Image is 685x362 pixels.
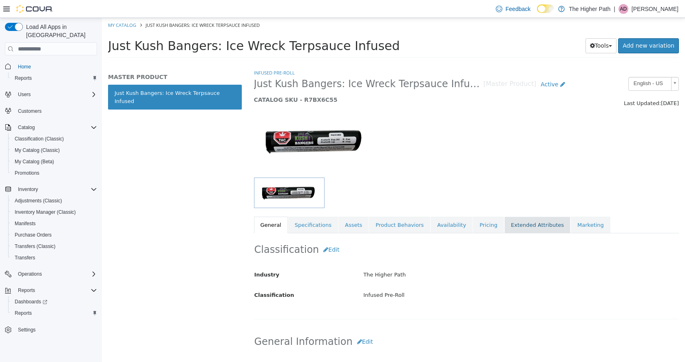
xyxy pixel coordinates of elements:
a: Transfers [11,253,38,263]
span: Adjustments (Classic) [11,196,97,206]
div: Austin Delaye [619,4,628,14]
a: Feedback [493,1,534,17]
span: Just Kush Bangers: Ice Wreck Terpsauce Infused [44,4,158,10]
h2: General Information [152,316,577,331]
div: Just Kush Bangers: Ice Wreck Terpsauce Infused [255,342,583,356]
span: Inventory Manager (Classic) [15,209,76,215]
a: English - US [526,59,577,73]
a: Active [434,59,468,74]
span: Transfers [15,254,35,261]
a: Dashboards [8,296,100,307]
a: General [152,199,186,216]
button: Catalog [2,122,100,133]
button: Users [2,89,100,100]
button: Manifests [8,218,100,229]
span: Dashboards [11,297,97,307]
span: Manifests [15,220,35,227]
button: My Catalog (Classic) [8,145,100,156]
span: Purchase Orders [15,232,52,238]
span: Transfers [11,253,97,263]
span: Settings [18,327,35,333]
img: Cova [16,5,53,13]
button: Edit [217,224,242,239]
span: Adjustments (Classic) [15,197,62,204]
span: Promotions [11,168,97,178]
span: Classification (Classic) [11,134,97,144]
p: The Higher Path [569,4,610,14]
span: Operations [15,269,97,279]
span: Reports [15,285,97,295]
span: Users [15,90,97,99]
nav: Complex example [5,57,97,357]
a: Home [15,62,34,72]
button: Reports [2,285,100,296]
a: Reports [11,73,35,83]
a: Transfers (Classic) [11,241,59,251]
span: Home [18,64,31,70]
h5: CATALOG SKU - R7BX6C55 [152,78,468,86]
button: Tools [484,20,515,35]
button: Reports [8,307,100,319]
span: Customers [18,108,42,114]
span: Classification (Classic) [15,136,64,142]
h2: Classification [152,224,577,239]
button: Customers [2,105,100,117]
span: Inventory [15,184,97,194]
a: Customers [15,106,45,116]
a: Promotions [11,168,43,178]
button: Purchase Orders [8,229,100,241]
span: My Catalog (Beta) [15,158,54,165]
a: Just Kush Bangers: Ice Wreck Terpsauce Infused [6,67,140,92]
button: Transfers [8,252,100,263]
span: Catalog [15,123,97,132]
span: Reports [15,310,32,316]
button: My Catalog (Beta) [8,156,100,167]
p: | [614,4,615,14]
h5: MASTER PRODUCT [6,55,140,63]
small: [Master Product] [382,63,435,70]
span: Home [15,61,97,71]
button: Edit [251,316,276,331]
div: The Higher Path [255,250,583,264]
button: Inventory Manager (Classic) [8,206,100,218]
a: Specifications [186,199,236,216]
span: Feedback [506,5,530,13]
span: Classification [152,274,192,280]
span: Just Kush Bangers: Ice Wreck Terpsauce Infused [6,21,298,35]
span: Transfers (Classic) [15,243,55,250]
a: My Catalog (Classic) [11,145,63,155]
span: Reports [15,75,32,81]
button: Adjustments (Classic) [8,195,100,206]
button: Inventory [2,184,100,195]
span: Inventory [18,186,38,193]
span: Catalog [18,124,35,131]
a: Extended Attributes [402,199,468,216]
a: Purchase Orders [11,230,55,240]
a: Manifests [11,219,39,228]
span: My Catalog (Beta) [11,157,97,167]
span: Reports [11,73,97,83]
button: Operations [2,268,100,280]
span: Load All Apps in [GEOGRAPHIC_DATA] [23,23,97,39]
button: Classification (Classic) [8,133,100,145]
button: Reports [8,72,100,84]
span: Reports [18,287,35,294]
span: My Catalog (Classic) [11,145,97,155]
a: Pricing [371,199,402,216]
button: Reports [15,285,38,295]
button: Catalog [15,123,38,132]
span: Operations [18,271,42,277]
a: Availability [329,199,371,216]
span: Reports [11,308,97,318]
span: Manifests [11,219,97,228]
span: Customers [15,106,97,116]
span: AD [620,4,627,14]
span: Promotions [15,170,40,176]
a: Assets [236,199,267,216]
button: Transfers (Classic) [8,241,100,252]
span: Purchase Orders [11,230,97,240]
span: Transfers (Classic) [11,241,97,251]
span: Industry [152,254,178,260]
button: Home [2,60,100,72]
